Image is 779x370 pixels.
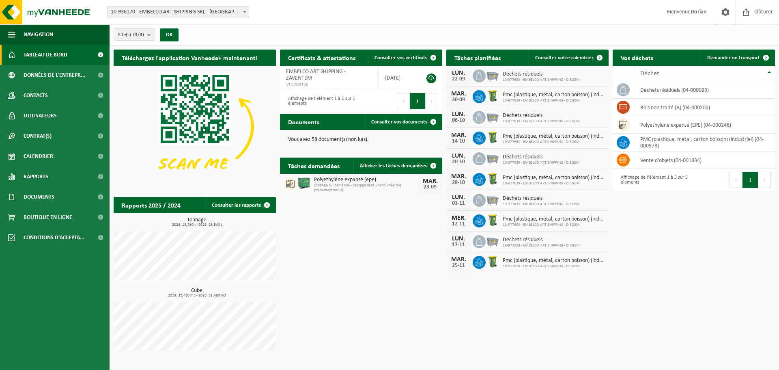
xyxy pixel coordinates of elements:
div: 17-11 [450,242,467,248]
span: EMBELCO ART SHIPPING - ZAVENTEM [286,69,346,81]
td: bois non traité (A) (04-000200) [634,99,775,116]
a: Consulter les rapports [205,197,275,213]
button: OK [160,28,179,41]
span: Consulter vos documents [371,119,427,125]
img: WB-2500-GAL-GY-01 [486,193,499,206]
a: Afficher les tâches demandées [353,158,441,174]
h3: Cube [118,288,276,298]
span: 10-936170 - EMBELCO ART SHIPPING SRL - ETTERBEEK [107,6,249,18]
a: Demander un transport [701,50,774,66]
div: 06-10 [450,118,467,123]
img: WB-0240-HPE-GN-50 [486,255,499,268]
div: 14-10 [450,138,467,144]
span: 10-977639 - EMBELCO ART SHIPPING - DIEGEM [503,181,605,186]
span: Consulter votre calendrier [535,55,594,61]
span: Déchets résiduels [503,113,580,119]
img: WB-2500-GAL-GY-01 [486,151,499,165]
div: 23-09 [422,184,438,190]
span: Pmc (plastique, métal, carton boisson) (industriel) [503,92,605,98]
span: 10-977639 - EMBELCO ART SHIPPING - DIEGEM [503,140,605,145]
button: 1 [742,172,758,188]
a: Consulter vos certificats [368,50,441,66]
span: Contacts [24,85,48,106]
h2: Tâches demandées [280,158,348,173]
div: 25-11 [450,263,467,268]
span: 2024: 32,480 m3 - 2025: 51,480 m3 [118,294,276,298]
span: VLA709160 [286,82,372,88]
span: Pmc (plastique, métal, carton boisson) (industriel) [503,175,605,181]
span: Rapports [24,167,48,187]
img: Download de VHEPlus App [114,66,276,188]
span: 10-977639 - EMBELCO ART SHIPPING - DIEGEM [503,119,580,124]
span: 10-977639 - EMBELCO ART SHIPPING - DIEGEM [503,98,605,103]
div: LUN. [450,194,467,201]
div: 22-09 [450,76,467,82]
h2: Certificats & attestations [280,50,364,65]
span: Consulter vos certificats [374,55,427,61]
span: Documents [24,187,54,207]
div: Affichage de l'élément 1 à 5 sur 5 éléments [617,171,690,189]
span: Demander un transport [707,55,760,61]
div: 28-10 [450,180,467,186]
div: MAR. [422,178,438,184]
span: Site(s) [118,29,144,41]
img: PB-HB-1400-HPE-GN-01 [297,176,311,190]
img: WB-0240-HPE-GN-50 [486,89,499,103]
td: polyethylène expansé (EPE) (04-000246) [634,116,775,134]
span: Polyethylène expansé (epe) [314,177,418,183]
span: Afficher les tâches demandées [360,163,427,169]
td: PMC (plastique, métal, carton boisson) (industriel) (04-000978) [634,134,775,151]
div: LUN. [450,153,467,159]
span: Calendrier [24,146,53,167]
div: 12-11 [450,221,467,227]
td: déchets résiduels (04-000029) [634,81,775,99]
span: 10-977639 - EMBELCO ART SHIPPING - DIEGEM [503,223,605,227]
td: vente d'objets (04-001834) [634,151,775,169]
button: Next [426,93,438,109]
span: Déchets résiduels [503,71,580,78]
h2: Documents [280,114,327,130]
h2: Vos déchets [613,50,661,65]
img: WB-2500-GAL-GY-01 [486,234,499,248]
span: 10-977639 - EMBELCO ART SHIPPING - DIEGEM [503,243,580,248]
img: WB-2500-GAL-GY-01 [486,110,499,123]
span: Déchets résiduels [503,195,580,202]
td: [DATE] [379,66,418,90]
strong: Dorian [691,9,707,15]
span: 10-977639 - EMBELCO ART SHIPPING - DIEGEM [503,78,580,82]
span: 10-977639 - EMBELCO ART SHIPPING - DIEGEM [503,202,580,207]
div: Affichage de l'élément 1 à 1 sur 1 éléments [284,92,357,110]
span: Pmc (plastique, métal, carton boisson) (industriel) [503,216,605,223]
div: LUN. [450,236,467,242]
span: Echange sur demande - passage dans une tournée fixe (traitement inclus) [314,183,418,193]
span: Navigation [24,24,53,45]
span: 10-977639 - EMBELCO ART SHIPPING - DIEGEM [503,264,605,269]
span: Pmc (plastique, métal, carton boisson) (industriel) [503,133,605,140]
a: Consulter votre calendrier [529,50,608,66]
a: Consulter vos documents [365,114,441,130]
span: Contrat(s) [24,126,52,146]
span: Tableau de bord [24,45,67,65]
h2: Téléchargez l'application Vanheede+ maintenant! [114,50,266,65]
span: Utilisateurs [24,106,57,126]
img: WB-0240-HPE-GN-50 [486,213,499,227]
div: 30-09 [450,97,467,103]
img: WB-0240-HPE-GN-50 [486,172,499,186]
h2: Rapports 2025 / 2024 [114,197,189,213]
div: LUN. [450,70,467,76]
div: LUN. [450,111,467,118]
span: Pmc (plastique, métal, carton boisson) (industriel) [503,257,605,264]
div: MAR. [450,256,467,263]
button: Previous [397,93,410,109]
h2: Tâches planifiées [446,50,509,65]
span: 10-936170 - EMBELCO ART SHIPPING SRL - ETTERBEEK [108,6,249,18]
span: Déchet [640,70,659,77]
h3: Tonnage [118,217,276,227]
span: Données de l'entrepr... [24,65,86,85]
button: Previous [730,172,742,188]
p: Vous avez 58 document(s) non lu(s). [288,137,434,143]
div: MAR. [450,132,467,138]
span: 10-977639 - EMBELCO ART SHIPPING - DIEGEM [503,160,580,165]
count: (3/3) [133,32,144,37]
div: MAR. [450,91,467,97]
